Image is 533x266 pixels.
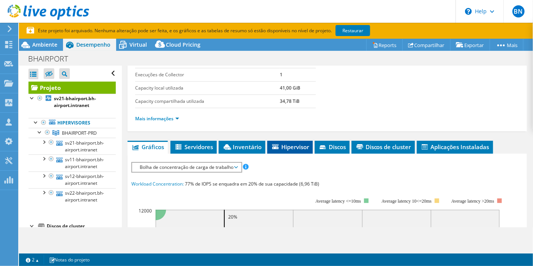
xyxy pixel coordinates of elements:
span: Discos de cluster [355,143,411,151]
b: 41,00 GiB [280,85,300,91]
a: Mais informações [135,115,179,122]
a: Exportar [450,39,490,51]
a: Restaurar [336,25,370,36]
span: Hipervisor [271,143,309,151]
span: Inventário [222,143,262,151]
label: Execuções de Collector [135,71,280,79]
tspan: Average latency <=10ms [315,198,361,204]
tspan: Average latency 10<=20ms [382,198,432,204]
span: Cloud Pricing [166,41,200,48]
text: 20% [228,214,237,220]
span: Aplicações Instaladas [421,143,489,151]
text: 10000 [139,226,152,232]
a: sv12-bhairport.bh-airport.intranet [28,172,116,188]
a: Hipervisores [28,118,116,128]
label: Capacity compartilhada utilizada [135,98,280,105]
span: Workload Concentration: [131,181,184,187]
span: Desempenho [76,41,110,48]
a: sv22-bhairport.bh-airport.intranet [28,188,116,205]
a: Reports [366,39,403,51]
svg: \n [465,8,472,15]
span: Gráficos [131,143,164,151]
span: 77% de IOPS se enquadra em 20% de sua capacidade (6,96 TiB) [185,181,319,187]
span: Bolha de concentração de carga de trabalho [136,163,237,172]
b: 34,78 TiB [280,98,300,104]
label: Capacity local utilizada [135,84,280,92]
b: sv21-bhairport.bh-airport.intranet [54,95,96,109]
a: Projeto [28,82,116,94]
a: 2 [20,255,44,264]
text: 12000 [139,208,152,214]
b: 1 [280,71,282,78]
text: Average latency >20ms [451,198,494,204]
span: BHAIRPORT-PRD [62,130,97,136]
a: sv21-bhairport.bh-airport.intranet [28,138,116,154]
h1: BHAIRPORT [25,55,80,63]
p: Este projeto foi arquivado. Nenhuma alteração pode ser feita, e os gráficos e as tabelas de resum... [27,27,399,35]
div: Discos de cluster compartilhados [47,222,116,240]
a: Mais [490,39,524,51]
span: BN [512,5,525,17]
span: Ambiente [32,41,57,48]
a: Compartilhar [402,39,451,51]
a: sv11-bhairport.bh-airport.intranet [28,154,116,171]
span: Discos [319,143,346,151]
span: Virtual [129,41,147,48]
a: Notas do projeto [44,255,95,264]
a: BHAIRPORT-PRD [28,128,116,138]
span: Servidores [174,143,213,151]
a: sv21-bhairport.bh-airport.intranet [28,94,116,110]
